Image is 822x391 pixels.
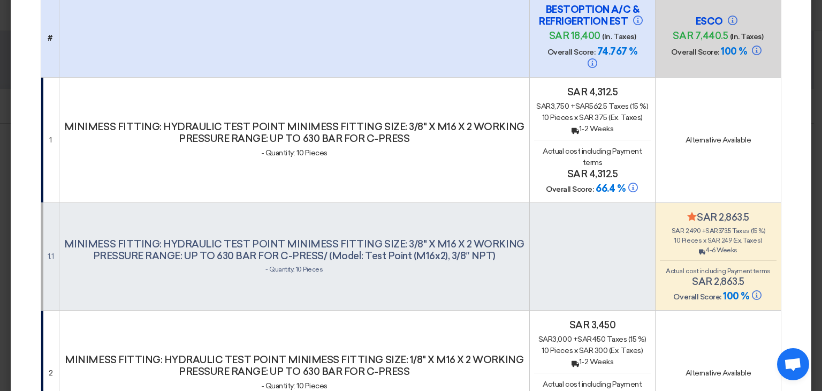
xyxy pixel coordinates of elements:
[261,381,328,390] span: - Quantity: 10 Pieces
[660,245,777,255] div: 4-6 Weeks
[673,30,728,42] span: sar 7,440.5
[733,237,762,244] span: (Ex. Taxes)
[608,113,643,122] span: (Ex. Taxes)
[550,346,577,355] span: Pieces x
[539,4,646,27] h4: BESTOPTION A/C & REFRIGERTION EST
[665,16,772,27] h4: ESCO
[579,346,608,355] span: sar 300
[671,48,719,57] span: Overall Score:
[64,238,525,262] h4: MINIMESS FITTING: HYDRAULIC TEST POINT MINIMESS FITTING SIZE: 3/8" X M16 X 2 WORKING PRESSURE RAN...
[575,102,590,111] span: sar
[660,367,777,379] div: Alternative Available
[64,354,525,378] h4: MINIMESS FITTING: HYDRAULIC TEST POINT MINIMESS FITTING SIZE: 1/8" X M16 X 2 WORKING PRESSURE RAN...
[41,77,59,202] td: 1
[707,237,732,244] span: sar 249
[660,226,777,236] div: 2,490 + 373.5 Taxes (15 %)
[64,121,525,145] h4: MINIMESS FITTING: HYDRAULIC TEST POINT MINIMESS FITTING SIZE: 3/8" X M16 X 2 WORKING PRESSURE RAN...
[730,32,764,41] span: (In. Taxes)
[547,48,595,57] span: Overall Score:
[596,183,625,194] span: 66.4 %
[705,227,718,235] span: sar
[777,348,809,380] div: Open chat
[534,101,651,112] div: 3,750 + 562.5 Taxes (15 %)
[542,346,549,355] span: 10
[543,147,642,167] span: Actual cost including Payment terms
[534,86,651,98] h4: sar 4,312.5
[721,46,747,57] span: 100 %
[265,266,323,273] span: - Quantity: 10 Pieces
[609,346,643,355] span: (Ex. Taxes)
[546,185,593,194] span: Overall Score:
[660,134,777,146] div: Alternative Available
[538,335,553,344] span: sar
[41,202,59,310] td: 1.1
[261,148,328,157] span: - Quantity: 10 Pieces
[673,292,721,302] span: Overall Score:
[666,267,770,275] span: Actual cost including Payment terms
[674,237,680,244] span: 10
[579,113,607,122] span: sar 375
[534,123,651,134] div: 1-2 Weeks
[534,319,651,331] h4: sar 3,450
[597,46,637,57] span: 74.767 %
[602,32,636,41] span: (In. Taxes)
[549,30,600,42] span: sar 18,400
[723,290,763,302] span: 100 %
[577,335,592,344] span: sar
[536,102,551,111] span: sar
[660,212,777,223] h4: sar 2,863.5
[550,113,577,122] span: Pieces x
[534,168,651,180] h4: sar 4,312.5
[534,356,651,367] div: 1-2 Weeks
[672,227,684,235] span: sar
[660,276,777,288] h4: sar 2,863.5
[682,237,706,244] span: Pieces x
[542,113,549,122] span: 10
[534,334,651,345] div: 3,000 + 450 Taxes (15 %)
